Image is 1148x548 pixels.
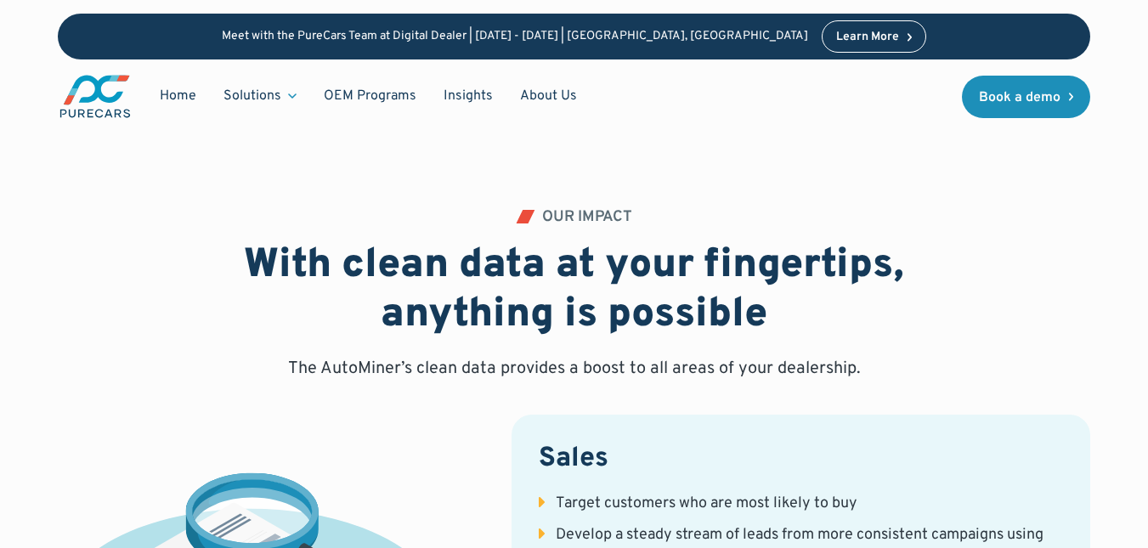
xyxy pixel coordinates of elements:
div: Book a demo [979,91,1060,105]
div: OUR IMPACT [542,210,632,225]
h3: Sales [539,442,1064,477]
div: Learn More [836,31,899,43]
h2: With clean data at your fingertips, anything is possible [221,242,928,340]
a: Book a demo [962,76,1091,118]
div: Target customers who are most likely to buy [556,493,857,514]
a: Insights [430,80,506,112]
p: Meet with the PureCars Team at Digital Dealer | [DATE] - [DATE] | [GEOGRAPHIC_DATA], [GEOGRAPHIC_... [222,30,808,44]
a: Home [146,80,210,112]
p: The AutoMiner’s clean data provides a boost to all areas of your dealership. [288,357,861,381]
a: About Us [506,80,591,112]
a: main [58,73,133,120]
img: purecars logo [58,73,133,120]
div: Solutions [210,80,310,112]
a: OEM Programs [310,80,430,112]
div: Solutions [223,87,281,105]
a: Learn More [822,20,927,53]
